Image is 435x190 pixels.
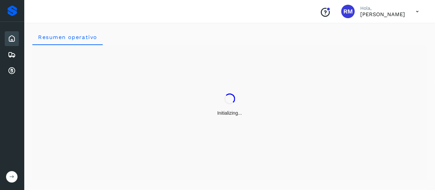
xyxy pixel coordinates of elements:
span: Resumen operativo [38,34,97,40]
div: Embarques [5,47,19,62]
p: Hola, [360,5,405,11]
div: Cuentas por cobrar [5,64,19,78]
div: Inicio [5,31,19,46]
p: RICARDO MONTEMAYOR [360,11,405,17]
